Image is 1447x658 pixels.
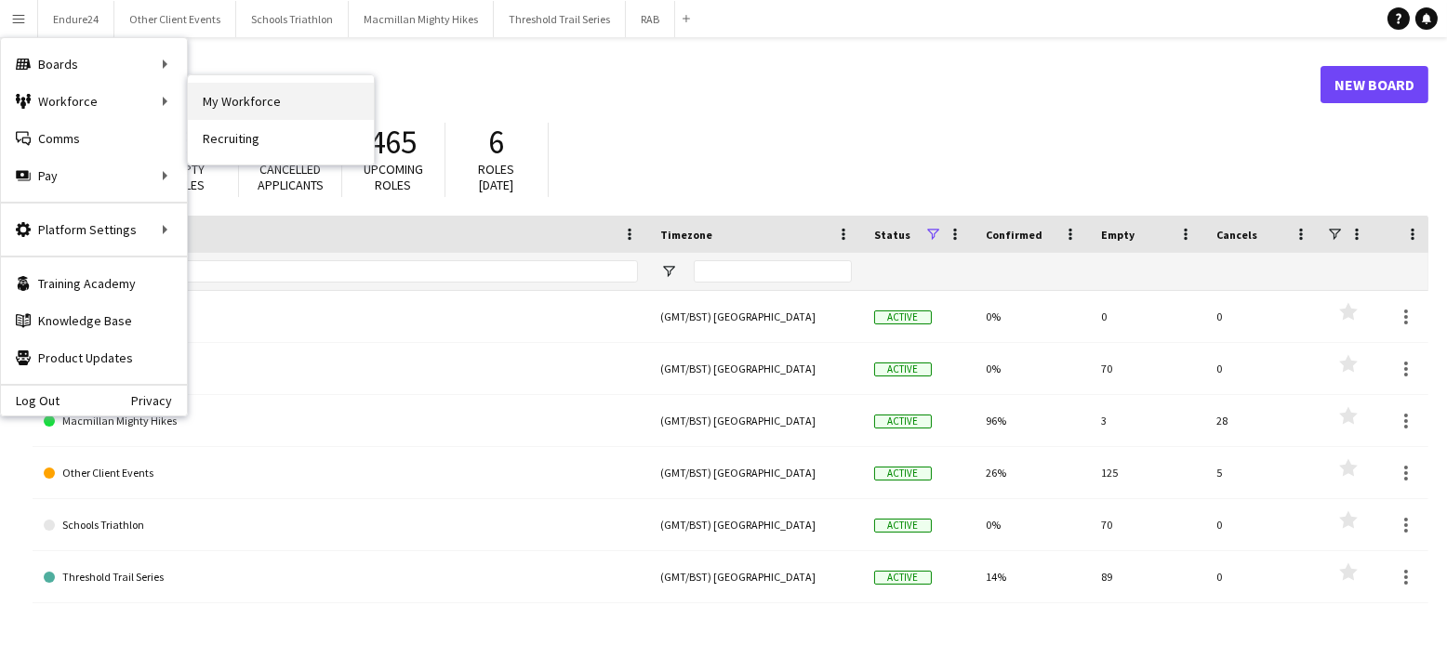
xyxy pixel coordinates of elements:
[694,260,852,283] input: Timezone Filter Input
[874,519,932,533] span: Active
[975,343,1090,394] div: 0%
[660,228,712,242] span: Timezone
[489,122,505,163] span: 6
[874,362,932,376] span: Active
[131,393,187,408] a: Privacy
[1090,395,1205,446] div: 3
[44,343,638,395] a: Endure24
[874,571,932,585] span: Active
[1,83,187,120] div: Workforce
[649,447,863,498] div: (GMT/BST) [GEOGRAPHIC_DATA]
[1090,499,1205,550] div: 70
[1,46,187,83] div: Boards
[649,291,863,342] div: (GMT/BST) [GEOGRAPHIC_DATA]
[649,343,863,394] div: (GMT/BST) [GEOGRAPHIC_DATA]
[975,551,1090,602] div: 14%
[1090,551,1205,602] div: 89
[874,467,932,480] span: Active
[975,395,1090,446] div: 96%
[1205,447,1321,498] div: 5
[479,161,515,193] span: Roles [DATE]
[44,291,638,343] a: RAB
[38,1,114,37] button: Endure24
[1,120,187,157] a: Comms
[364,161,423,193] span: Upcoming roles
[975,447,1090,498] div: 26%
[660,263,677,280] button: Open Filter Menu
[44,395,638,447] a: Macmillan Mighty Hikes
[44,551,638,603] a: Threshold Trail Series
[44,447,638,499] a: Other Client Events
[649,395,863,446] div: (GMT/BST) [GEOGRAPHIC_DATA]
[649,551,863,602] div: (GMT/BST) [GEOGRAPHIC_DATA]
[986,228,1042,242] span: Confirmed
[649,499,863,550] div: (GMT/BST) [GEOGRAPHIC_DATA]
[1090,447,1205,498] div: 125
[1205,551,1321,602] div: 0
[1205,343,1321,394] div: 0
[1090,291,1205,342] div: 0
[370,122,418,163] span: 465
[1205,395,1321,446] div: 28
[188,83,374,120] a: My Workforce
[44,499,638,551] a: Schools Triathlon
[1216,228,1257,242] span: Cancels
[1090,343,1205,394] div: 70
[494,1,626,37] button: Threshold Trail Series
[1,211,187,248] div: Platform Settings
[1,302,187,339] a: Knowledge Base
[1,393,60,408] a: Log Out
[114,1,236,37] button: Other Client Events
[975,499,1090,550] div: 0%
[1205,499,1321,550] div: 0
[874,310,932,324] span: Active
[626,1,675,37] button: RAB
[975,291,1090,342] div: 0%
[1,265,187,302] a: Training Academy
[188,120,374,157] a: Recruiting
[1205,291,1321,342] div: 0
[33,71,1321,99] h1: Boards
[1,339,187,376] a: Product Updates
[874,228,910,242] span: Status
[1101,228,1135,242] span: Empty
[1321,66,1428,103] a: New Board
[1,157,187,194] div: Pay
[236,1,349,37] button: Schools Triathlon
[874,415,932,428] span: Active
[77,260,638,283] input: Board name Filter Input
[349,1,494,37] button: Macmillan Mighty Hikes
[258,161,324,193] span: Cancelled applicants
